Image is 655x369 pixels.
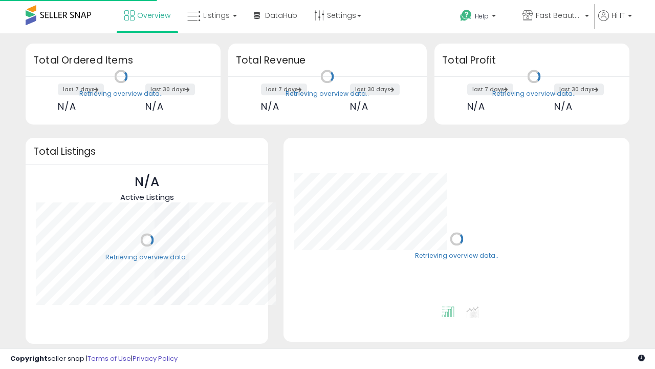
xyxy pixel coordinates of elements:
[10,354,178,364] div: seller snap | |
[265,10,297,20] span: DataHub
[415,252,498,261] div: Retrieving overview data..
[203,10,230,20] span: Listings
[133,354,178,363] a: Privacy Policy
[88,354,131,363] a: Terms of Use
[286,89,369,98] div: Retrieving overview data..
[460,9,472,22] i: Get Help
[105,253,189,262] div: Retrieving overview data..
[598,10,632,33] a: Hi IT
[10,354,48,363] strong: Copyright
[79,89,163,98] div: Retrieving overview data..
[475,12,489,20] span: Help
[452,2,513,33] a: Help
[612,10,625,20] span: Hi IT
[492,89,576,98] div: Retrieving overview data..
[137,10,170,20] span: Overview
[536,10,582,20] span: Fast Beauty ([GEOGRAPHIC_DATA])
